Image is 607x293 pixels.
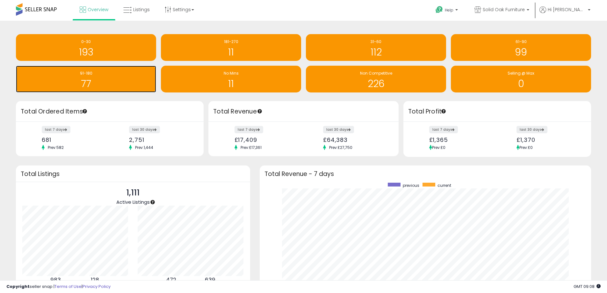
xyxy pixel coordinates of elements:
[237,145,265,150] span: Prev: £17,361
[306,34,446,61] a: 31-60 112
[441,108,446,114] div: Tooltip anchor
[445,7,453,13] span: Help
[435,6,443,14] i: Get Help
[429,136,493,143] div: £1,365
[516,39,527,44] span: 61-90
[264,172,586,176] h3: Total Revenue - 7 days
[429,126,458,133] label: last 7 days
[133,6,150,13] span: Listings
[166,276,176,284] b: 472
[360,70,392,76] span: Non Competitive
[306,66,446,92] a: Non Competitive 226
[80,70,92,76] span: 91-180
[323,136,387,143] div: £64,383
[309,47,443,57] h1: 112
[45,145,67,150] span: Prev: 582
[82,108,88,114] div: Tooltip anchor
[454,78,588,89] h1: 0
[508,70,534,76] span: Selling @ Max
[430,1,464,21] a: Help
[437,183,451,188] span: current
[403,183,419,188] span: previous
[19,78,153,89] h1: 77
[129,126,160,133] label: last 30 days
[88,6,108,13] span: Overview
[83,283,111,289] a: Privacy Policy
[81,39,91,44] span: 0-30
[164,78,298,89] h1: 11
[19,47,153,57] h1: 193
[42,136,105,143] div: 681
[432,145,445,150] span: Prev: £0
[6,283,30,289] strong: Copyright
[54,283,82,289] a: Terms of Use
[213,107,394,116] h3: Total Revenue
[517,126,547,133] label: last 30 days
[408,107,586,116] h3: Total Profit
[161,66,301,92] a: No Mins 11
[21,172,245,176] h3: Total Listings
[150,199,155,205] div: Tooltip anchor
[164,47,298,57] h1: 11
[257,108,263,114] div: Tooltip anchor
[517,136,580,143] div: £1,370
[91,276,99,284] b: 128
[50,276,61,284] b: 983
[116,187,150,199] p: 1,111
[326,145,356,150] span: Prev: £27,750
[42,126,70,133] label: last 7 days
[6,284,111,290] div: seller snap | |
[129,136,192,143] div: 2,751
[235,126,263,133] label: last 7 days
[483,6,525,13] span: Solid Oak Furniture
[16,34,156,61] a: 0-30 193
[519,145,533,150] span: Prev: £0
[309,78,443,89] h1: 226
[454,47,588,57] h1: 99
[16,66,156,92] a: 91-180 77
[161,34,301,61] a: 181-270 11
[323,126,354,133] label: last 30 days
[116,199,150,205] span: Active Listings
[574,283,601,289] span: 2025-08-15 09:08 GMT
[21,107,199,116] h3: Total Ordered Items
[235,136,299,143] div: £17,409
[548,6,586,13] span: Hi [PERSON_NAME]
[224,39,238,44] span: 181-270
[224,70,239,76] span: No Mins
[371,39,381,44] span: 31-60
[451,66,591,92] a: Selling @ Max 0
[451,34,591,61] a: 61-90 99
[205,276,215,284] b: 639
[539,6,590,21] a: Hi [PERSON_NAME]
[132,145,156,150] span: Prev: 1,444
